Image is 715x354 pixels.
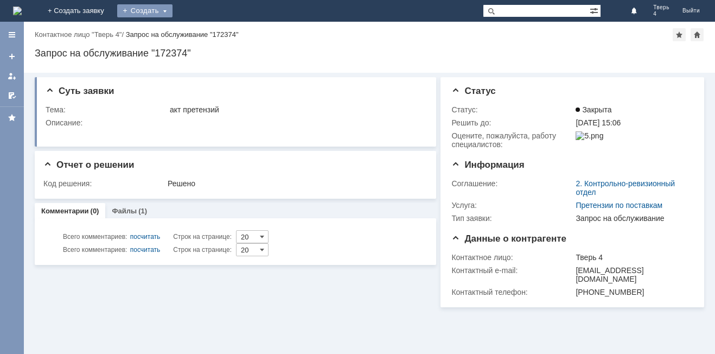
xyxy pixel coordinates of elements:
[691,28,704,41] div: Сделать домашней страницей
[130,243,161,256] div: посчитать
[43,179,165,188] div: Код решения:
[451,86,495,96] span: Статус
[451,253,573,262] div: Контактное лицо:
[117,4,173,17] div: Создать
[126,30,239,39] div: Запрос на обслуживание "172374"
[46,86,114,96] span: Суть заявки
[13,7,22,15] img: logo
[451,214,573,223] div: Тип заявки:
[35,30,126,39] div: /
[3,87,21,104] a: Мои согласования
[3,48,21,65] a: Создать заявку
[43,160,134,170] span: Отчет о решении
[653,11,669,17] span: 4
[653,4,669,11] span: Тверь
[63,246,127,254] span: Всего комментариев:
[35,48,704,59] div: Запрос на обслуживание "172374"
[451,179,573,188] div: Соглашение:
[112,207,137,215] a: Файлы
[576,266,688,283] div: [EMAIL_ADDRESS][DOMAIN_NAME]
[3,67,21,85] a: Мои заявки
[576,105,611,114] span: Закрыта
[673,28,686,41] div: Добавить в избранное
[35,30,122,39] a: Контактное лицо "Тверь 4"
[63,233,127,241] span: Всего комментариев:
[451,105,573,114] div: Статус:
[46,105,168,114] div: Тема:
[576,201,662,210] a: Претензии по поставкам
[576,131,603,140] img: 5.png
[576,214,688,223] div: Запрос на обслуживание
[91,207,99,215] div: (0)
[451,160,524,170] span: Информация
[451,201,573,210] div: Услуга:
[63,230,232,243] i: Строк на странице:
[168,179,422,188] div: Решено
[138,207,147,215] div: (1)
[576,288,688,296] div: [PHONE_NUMBER]
[576,118,621,127] span: [DATE] 15:06
[451,288,573,296] div: Контактный телефон:
[13,7,22,15] a: Перейти на домашнюю страницу
[576,179,675,197] a: 2. Контрольно-ревизионный отдел
[130,230,161,243] div: посчитать
[170,105,422,114] div: акт претензий
[590,5,601,15] span: Расширенный поиск
[576,253,688,262] div: Тверь 4
[451,118,573,127] div: Решить до:
[46,118,424,127] div: Описание:
[63,243,232,256] i: Строк на странице:
[451,233,566,244] span: Данные о контрагенте
[41,207,89,215] a: Комментарии
[451,266,573,275] div: Контактный e-mail:
[451,131,573,149] div: Oцените, пожалуйста, работу специалистов:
